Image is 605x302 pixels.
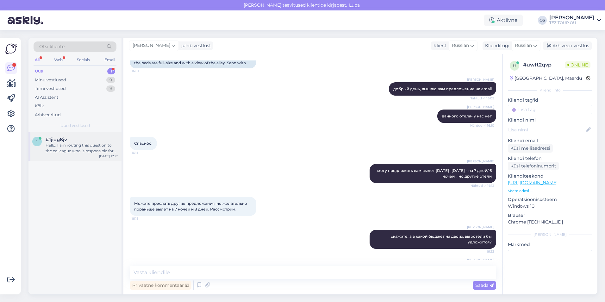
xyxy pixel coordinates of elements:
[452,42,469,49] span: Russian
[508,219,592,225] p: Chrome [TECHNICAL_ID]
[391,234,493,244] span: скажите, а в какой бюджет на двоих, вы хотели бы удложится?
[34,56,41,64] div: All
[508,180,558,186] a: [URL][DOMAIN_NAME]
[35,112,61,118] div: Arhiveeritud
[549,15,601,25] a: [PERSON_NAME]TEZ TOUR OÜ
[35,103,44,109] div: Kõik
[565,61,590,68] span: Online
[510,75,582,82] div: [GEOGRAPHIC_DATA], Maardu
[5,43,17,55] img: Askly Logo
[538,16,547,25] div: OS
[508,232,592,237] div: [PERSON_NAME]
[134,201,248,211] span: Можете прислать другие предложения, но желательно пораньше вылет на 7 ночей и 8 дней. Рассмотрим.
[543,41,592,50] div: Arhiveeri vestlus
[133,42,170,49] span: [PERSON_NAME]
[39,43,65,50] span: Otsi kliente
[347,2,362,8] span: Luba
[53,56,64,64] div: Web
[470,96,494,101] span: Nähtud ✓ 16:09
[46,137,67,142] span: #1jiog8jv
[132,150,155,155] span: 16:11
[35,68,43,74] div: Uus
[470,123,494,128] span: Nähtud ✓ 16:10
[471,249,494,254] span: 16:22
[132,69,155,73] span: 16:01
[508,117,592,123] p: Kliendi nimi
[508,155,592,162] p: Kliendi telefon
[179,42,211,49] div: juhib vestlust
[508,87,592,93] div: Kliendi info
[130,281,191,290] div: Privaatne kommentaar
[106,77,115,83] div: 9
[467,104,494,109] span: [PERSON_NAME]
[467,225,494,230] span: [PERSON_NAME]
[35,85,66,92] div: Tiimi vestlused
[467,258,494,262] span: [PERSON_NAME]
[76,56,91,64] div: Socials
[484,15,523,26] div: Aktiivne
[508,162,559,170] div: Küsi telefoninumbrit
[442,114,492,118] span: данного отеля- у нас нет
[132,216,155,221] span: 16:15
[99,154,118,159] div: [DATE] 17:17
[475,282,494,288] span: Saada
[36,139,38,144] span: 1
[508,97,592,104] p: Kliendi tag'id
[515,42,532,49] span: Russian
[508,144,553,153] div: Küsi meiliaadressi
[35,77,66,83] div: Minu vestlused
[508,241,592,248] p: Märkmed
[549,15,594,20] div: [PERSON_NAME]
[467,159,494,164] span: [PERSON_NAME]
[471,183,494,188] span: Nähtud ✓ 16:12
[508,188,592,194] p: Vaata edasi ...
[508,126,585,133] input: Lisa nimi
[523,61,565,69] div: # uwft2qvp
[134,141,153,146] span: Спасибо.
[46,142,118,154] div: Hello, I am routing this question to the colleague who is responsible for this topic. The reply m...
[483,42,509,49] div: Klienditugi
[103,56,116,64] div: Email
[35,94,58,101] div: AI Assistent
[377,168,493,179] span: могу предложить вам вылет [DATE]- [DATE] - на 7 дней/ 6 ночей , но другие отели
[508,196,592,203] p: Operatsioonisüsteem
[508,105,592,114] input: Lisa tag
[508,173,592,179] p: Klienditeekond
[508,203,592,210] p: Windows 10
[60,123,90,129] span: Uued vestlused
[106,85,115,92] div: 9
[508,137,592,144] p: Kliendi email
[508,212,592,219] p: Brauser
[431,42,446,49] div: Klient
[549,20,594,25] div: TEZ TOUR OÜ
[467,77,494,82] span: [PERSON_NAME]
[513,63,516,68] span: u
[393,86,492,91] span: добрый день, вышлю вам предложение на email
[107,68,115,74] div: 1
